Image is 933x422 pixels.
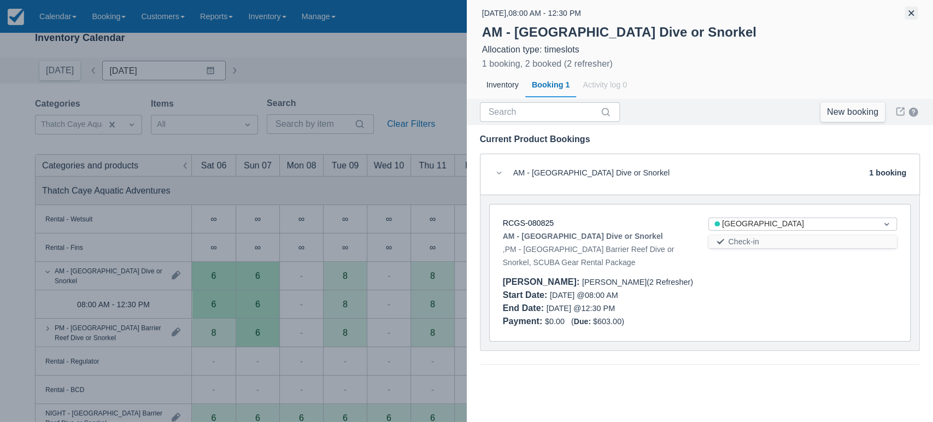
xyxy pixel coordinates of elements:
button: Check-in [708,235,897,248]
div: Booking 1 [525,73,577,98]
div: Current Product Bookings [480,134,920,145]
span: ( $603.00 ) [571,317,624,326]
div: 1 booking [869,167,906,182]
div: $0.00 [503,315,897,328]
div: Due: [574,317,593,326]
div: [DATE] @ 12:30 PM [503,302,691,315]
div: [DATE] @ 08:00 AM [503,289,691,302]
div: Inventory [480,73,525,98]
a: RCGS-080825 [503,219,554,227]
div: [GEOGRAPHIC_DATA] [714,218,871,230]
strong: AM - [GEOGRAPHIC_DATA] Dive or Snorkel [482,25,756,39]
div: AM - [GEOGRAPHIC_DATA] Dive or Snorkel [513,167,670,182]
div: Start Date : [503,290,550,300]
strong: AM - [GEOGRAPHIC_DATA] Dive or Snorkel [503,230,663,243]
div: [PERSON_NAME] (2 Refresher) [503,276,897,289]
div: [DATE] , 08:00 AM - 12:30 PM [482,7,581,20]
input: Search [489,102,598,122]
div: 1 booking, 2 booked (2 refresher) [482,57,613,71]
div: Payment : [503,317,545,326]
div: , PM - [GEOGRAPHIC_DATA] Barrier Reef Dive or Snorkel, SCUBA Gear Rental Package [503,230,691,269]
div: Allocation type: timeslots [482,44,918,55]
a: New booking [820,102,885,122]
div: End Date : [503,303,547,313]
div: [PERSON_NAME] : [503,277,582,286]
span: Dropdown icon [881,219,892,230]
